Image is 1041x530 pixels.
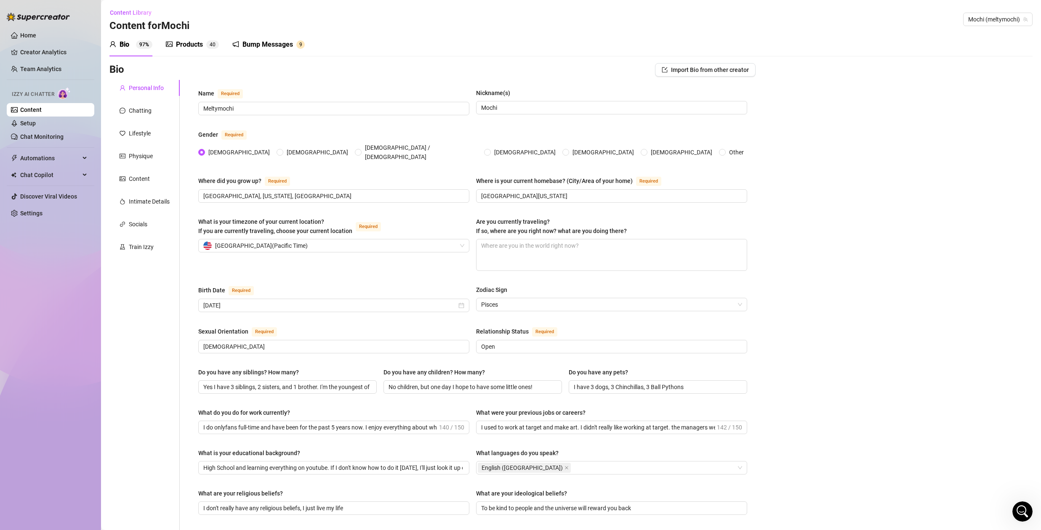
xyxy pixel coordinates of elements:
[476,408,586,417] div: What were your previous jobs or careers?
[476,448,564,458] label: What languages do you speak?
[7,103,162,136] div: Melty says…
[671,66,749,73] span: Import Bio from other creator
[132,30,155,38] div: alrighty
[198,327,248,336] div: Sexual Orientation
[215,239,308,252] span: [GEOGRAPHIC_DATA] ( Pacific Time )
[383,368,485,377] div: Do you have any children? How many?
[203,342,463,351] input: Sexual Orientation
[481,298,742,311] span: Pisces
[120,40,129,50] div: Bio
[221,130,247,140] span: Required
[210,42,213,48] span: 4
[120,85,125,91] span: user
[120,221,125,227] span: link
[13,141,131,174] div: That's our mutual goal :) By the way, can I ask how you heard about us?
[129,83,164,93] div: Personal Info
[120,153,125,159] span: idcard
[20,32,36,39] a: Home
[11,172,16,178] img: Chat Copilot
[129,220,147,229] div: Socials
[476,327,529,336] div: Relationship Status
[20,193,77,200] a: Discover Viral Videos
[655,63,756,77] button: Import Bio from other creator
[481,423,715,432] input: What were your previous jobs or careers?
[1012,501,1033,522] iframe: Intercom live chat
[129,151,153,161] div: Physique
[125,25,162,43] div: alrighty
[198,489,289,498] label: What are your religious beliefs?
[27,276,33,282] button: Gif picker
[206,40,219,49] sup: 40
[574,382,740,392] input: Do you have any pets?
[203,503,463,513] input: What are your religious beliefs?
[198,368,299,377] div: Do you have any siblings? How many?
[198,326,286,337] label: Sexual Orientation
[109,63,124,77] h3: Bio
[476,176,633,185] div: Where is your current homebase? (City/Area of your home)
[439,423,464,432] span: 140 / 150
[476,176,671,186] label: Where is your current homebase? (City/Area of your home)
[1023,17,1028,22] span: team
[481,103,740,112] input: Nickname(s)
[203,241,212,250] img: us
[476,285,513,294] label: Zodiac Sign
[20,168,80,182] span: Chat Copilot
[476,408,591,417] label: What were your previous jobs or careers?
[726,148,747,157] span: Other
[198,89,214,98] div: Name
[148,3,163,19] div: Close
[30,185,162,228] div: ive been using your platform on and off for years now. hoping you guys would have something new c...
[203,463,463,472] input: What is your educational background?
[11,155,18,162] span: thunderbolt
[166,41,173,48] span: picture
[389,382,555,392] input: Do you have any children? How many?
[132,3,148,19] button: Home
[40,276,47,282] button: Upload attachment
[481,342,740,351] input: Relationship Status
[20,151,80,165] span: Automations
[7,258,161,272] textarea: Message…
[229,286,254,295] span: Required
[242,40,293,50] div: Bump Messages
[476,88,510,98] div: Nickname(s)
[5,3,21,19] button: go back
[198,408,290,417] div: What do you do for work currently?
[205,148,273,157] span: [DEMOGRAPHIC_DATA]
[564,466,569,470] span: close
[109,41,116,48] span: user
[176,40,203,50] div: Products
[476,326,567,337] label: Relationship Status
[572,463,574,473] input: What languages do you speak?
[283,148,351,157] span: [DEMOGRAPHIC_DATA]
[198,286,225,295] div: Birth Date
[198,176,261,185] div: Where did you grow up?
[476,88,516,98] label: Nickname(s)
[20,120,36,127] a: Setup
[110,9,152,16] span: Content Library
[203,104,463,113] input: Name
[7,185,162,235] div: Melty says…
[532,327,557,337] span: Required
[129,106,152,115] div: Chatting
[37,108,155,124] div: icic okay well at this rate its going up a tier soon.
[569,368,634,377] label: Do you have any pets?
[120,199,125,204] span: fire
[20,66,61,72] a: Team Analytics
[476,489,567,498] div: What are your ideological beliefs?
[198,448,300,458] div: What is your educational background?
[144,272,158,286] button: Send a message…
[7,235,138,278] div: So glad to hear thatAnd we have so much more coming soon
[383,368,491,377] label: Do you have any children? How many?
[129,174,150,183] div: Content
[356,222,381,231] span: Required
[20,133,64,140] a: Chat Monitoring
[7,44,162,77] div: Melty says…
[476,489,573,498] label: What are your ideological beliefs?
[129,129,151,138] div: Lifestyle
[13,240,131,273] div: So glad to hear that And we have so much more coming soon
[41,4,51,11] h1: Nir
[30,103,162,129] div: icic okay well at this rate its going up a tier soon.
[218,89,243,98] span: Required
[476,285,507,294] div: Zodiac Sign
[491,148,559,157] span: [DEMOGRAPHIC_DATA]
